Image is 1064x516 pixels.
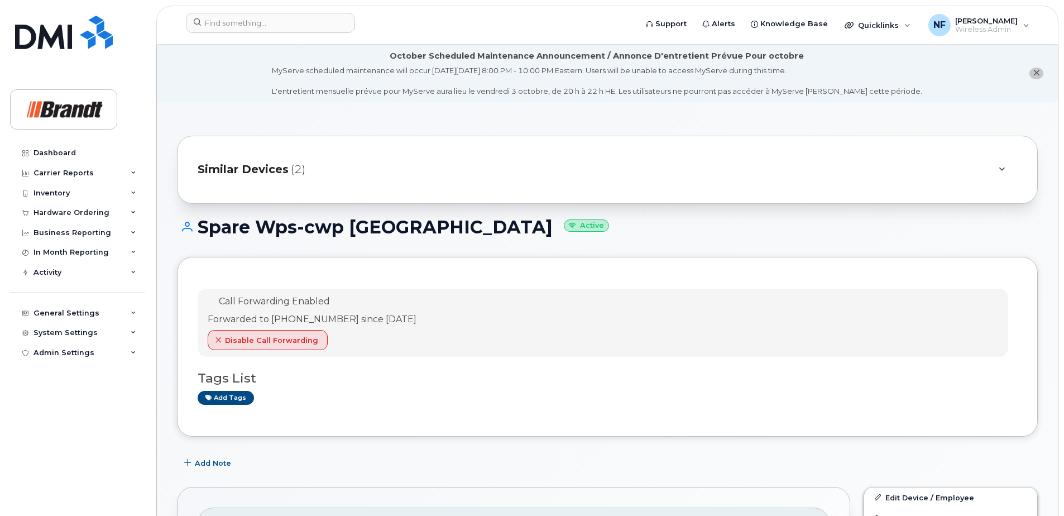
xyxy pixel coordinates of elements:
[291,161,305,178] span: (2)
[864,488,1037,508] a: Edit Device / Employee
[272,65,922,97] div: MyServe scheduled maintenance will occur [DATE][DATE] 8:00 PM - 10:00 PM Eastern. Users will be u...
[198,391,254,405] a: Add tags
[177,217,1038,237] h1: Spare Wps-cwp [GEOGRAPHIC_DATA]
[225,335,318,346] span: Disable Call Forwarding
[177,453,241,474] button: Add Note
[564,219,609,232] small: Active
[198,371,1017,385] h3: Tags List
[390,50,804,62] div: October Scheduled Maintenance Announcement / Annonce D'entretient Prévue Pour octobre
[198,161,289,178] span: Similar Devices
[195,458,231,469] span: Add Note
[208,313,416,326] div: Forwarded to [PHONE_NUMBER] since [DATE]
[219,296,330,307] span: Call Forwarding Enabled
[1029,68,1043,79] button: close notification
[208,330,328,350] button: Disable Call Forwarding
